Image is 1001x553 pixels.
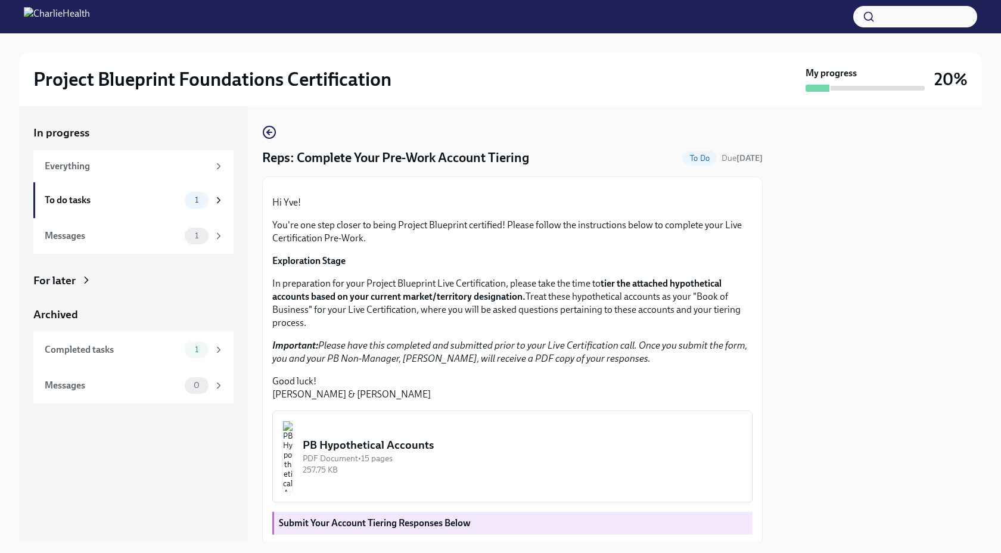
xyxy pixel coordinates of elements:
[272,196,753,209] p: Hi Yve!
[24,7,90,26] img: CharlieHealth
[33,273,234,288] a: For later
[272,277,753,330] p: In preparation for your Project Blueprint Live Certification, please take the time to Treat these...
[33,150,234,182] a: Everything
[279,517,471,529] strong: Submit Your Account Tiering Responses Below
[272,411,753,502] button: PB Hypothetical AccountsPDF Document•15 pages257.75 KB
[33,218,234,254] a: Messages1
[272,340,318,351] strong: Important:
[45,194,180,207] div: To do tasks
[722,153,763,164] span: September 8th, 2025 12:00
[683,154,717,163] span: To Do
[272,255,346,266] strong: Exploration Stage
[33,307,234,322] a: Archived
[282,421,293,492] img: PB Hypothetical Accounts
[188,231,206,240] span: 1
[303,437,742,453] div: PB Hypothetical Accounts
[45,160,209,173] div: Everything
[45,343,180,356] div: Completed tasks
[934,69,968,90] h3: 20%
[806,67,857,80] strong: My progress
[303,453,742,464] div: PDF Document • 15 pages
[262,149,529,167] h4: Reps: Complete Your Pre-Work Account Tiering
[272,340,747,364] em: Please have this completed and submitted prior to your Live Certification call. Once you submit t...
[33,368,234,403] a: Messages0
[33,182,234,218] a: To do tasks1
[303,464,742,476] div: 257.75 KB
[188,195,206,204] span: 1
[186,381,207,390] span: 0
[33,332,234,368] a: Completed tasks1
[33,125,234,141] a: In progress
[33,67,391,91] h2: Project Blueprint Foundations Certification
[736,153,763,163] strong: [DATE]
[722,153,763,163] span: Due
[188,345,206,354] span: 1
[33,273,76,288] div: For later
[45,379,180,392] div: Messages
[45,229,180,243] div: Messages
[272,219,753,245] p: You're one step closer to being Project Blueprint certified! Please follow the instructions below...
[272,375,753,401] p: Good luck! [PERSON_NAME] & [PERSON_NAME]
